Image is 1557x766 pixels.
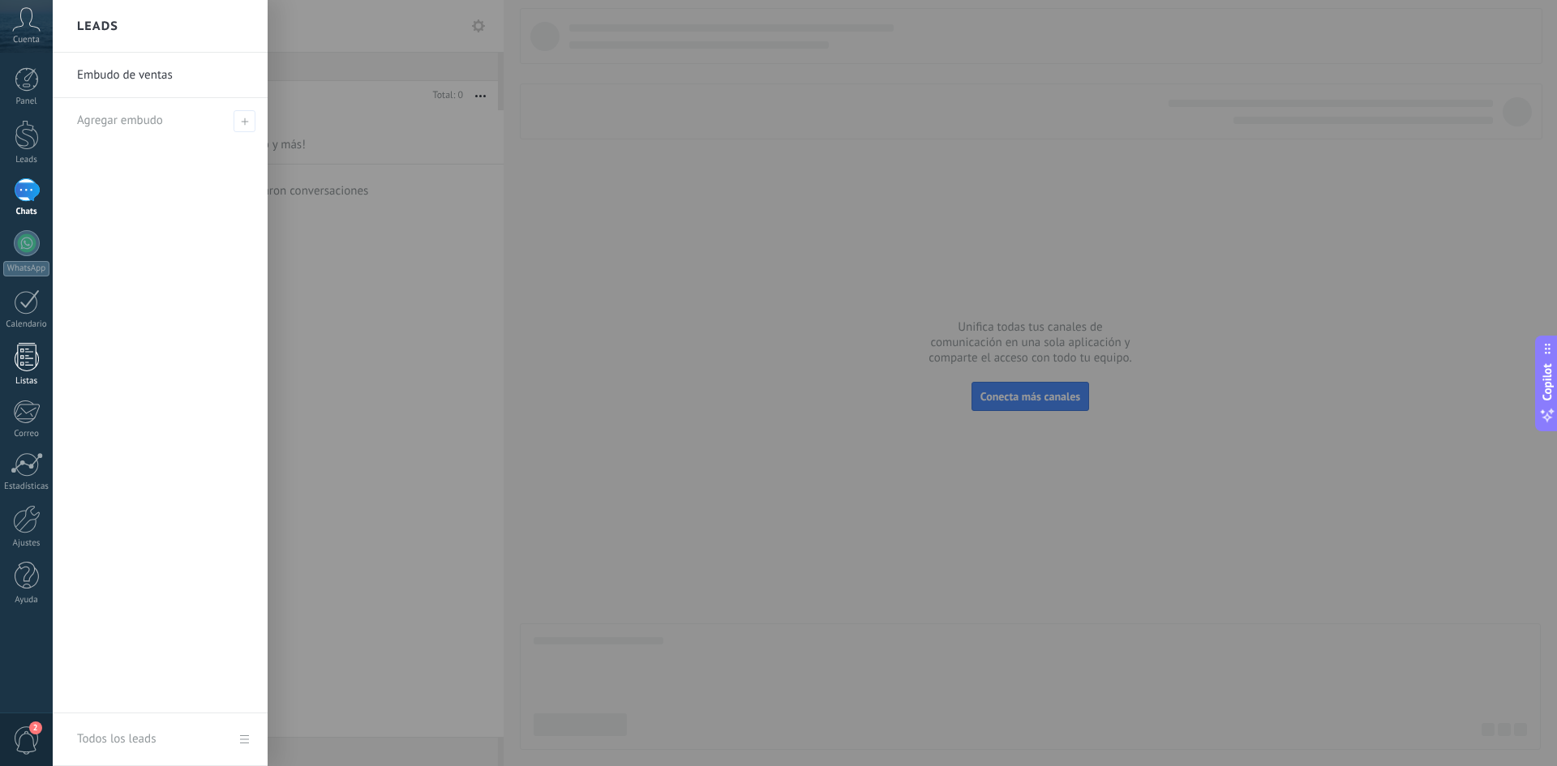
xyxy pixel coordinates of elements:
[3,376,50,387] div: Listas
[3,538,50,549] div: Ajustes
[77,113,163,128] span: Agregar embudo
[29,721,42,734] span: 2
[1539,363,1555,400] span: Copilot
[3,481,50,492] div: Estadísticas
[77,717,156,762] div: Todos los leads
[3,261,49,276] div: WhatsApp
[3,429,50,439] div: Correo
[3,319,50,330] div: Calendario
[3,595,50,606] div: Ayuda
[3,96,50,107] div: Panel
[3,155,50,165] div: Leads
[77,53,251,98] a: Embudo de ventas
[53,713,268,766] a: Todos los leads
[13,35,40,45] span: Cuenta
[77,1,118,52] h2: Leads
[3,207,50,217] div: Chats
[234,110,255,132] span: Agregar embudo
